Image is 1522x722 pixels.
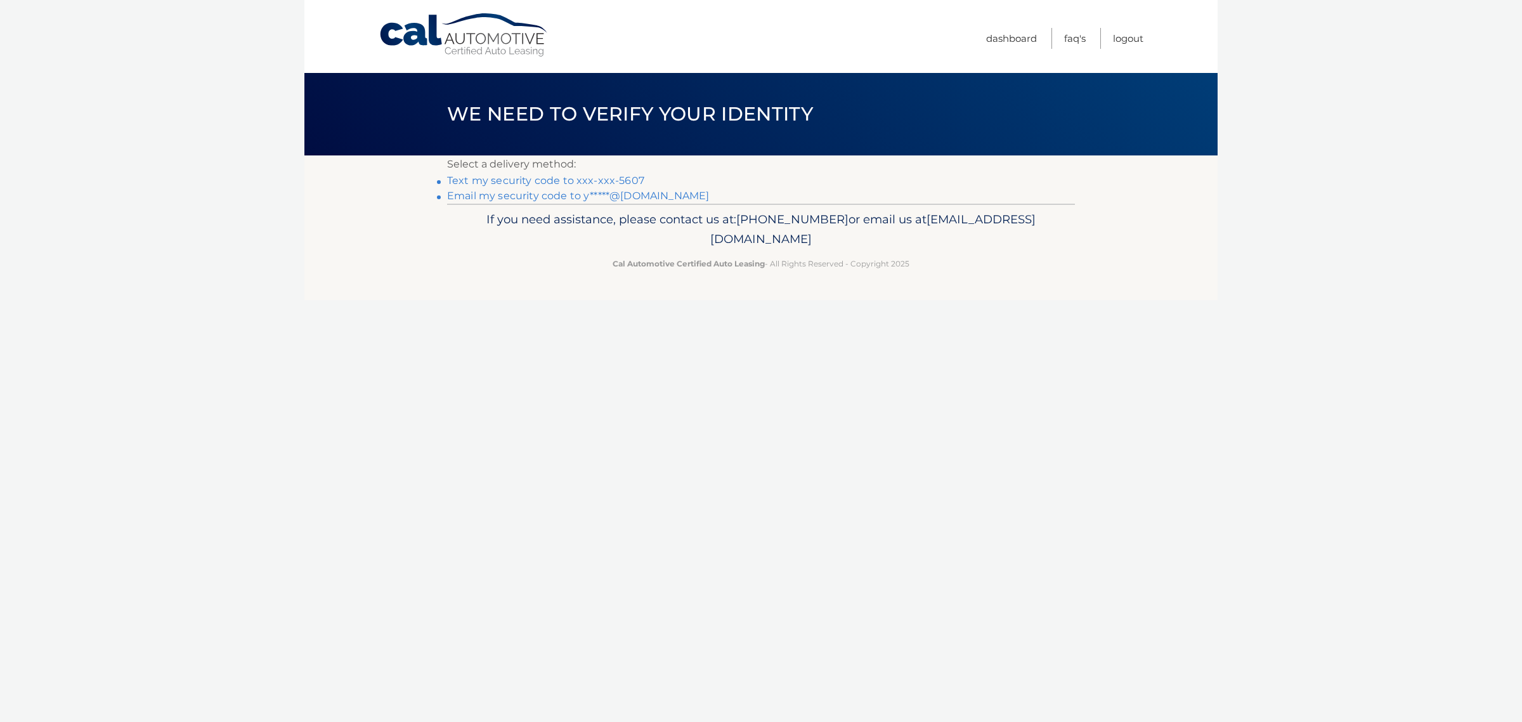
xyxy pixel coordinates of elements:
[455,209,1067,250] p: If you need assistance, please contact us at: or email us at
[736,212,849,226] span: [PHONE_NUMBER]
[379,13,550,58] a: Cal Automotive
[447,102,813,126] span: We need to verify your identity
[447,174,644,187] a: Text my security code to xxx-xxx-5607
[447,155,1075,173] p: Select a delivery method:
[1064,28,1086,49] a: FAQ's
[1113,28,1143,49] a: Logout
[455,257,1067,270] p: - All Rights Reserved - Copyright 2025
[613,259,765,268] strong: Cal Automotive Certified Auto Leasing
[986,28,1037,49] a: Dashboard
[447,190,709,202] a: Email my security code to y*****@[DOMAIN_NAME]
